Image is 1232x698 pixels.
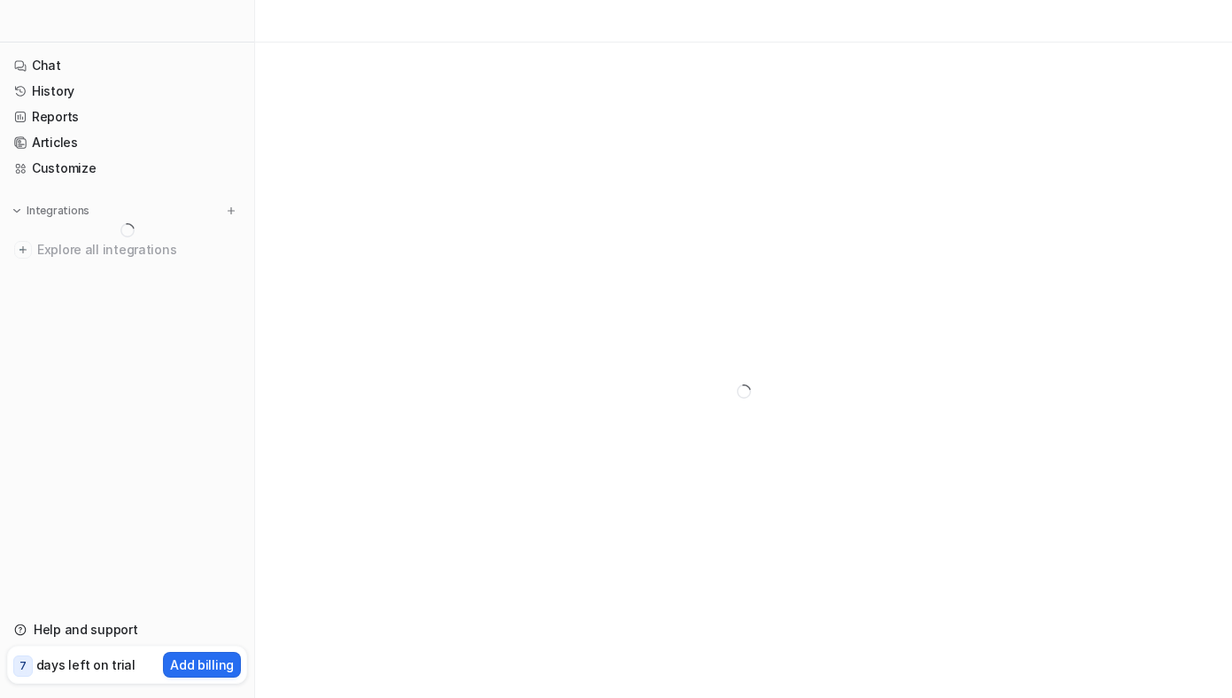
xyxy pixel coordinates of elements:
[11,205,23,217] img: expand menu
[14,241,32,259] img: explore all integrations
[19,658,27,674] p: 7
[7,53,247,78] a: Chat
[27,204,89,218] p: Integrations
[7,156,247,181] a: Customize
[163,652,241,678] button: Add billing
[170,655,234,674] p: Add billing
[225,205,237,217] img: menu_add.svg
[36,655,136,674] p: days left on trial
[7,617,247,642] a: Help and support
[37,236,240,264] span: Explore all integrations
[7,105,247,129] a: Reports
[7,202,95,220] button: Integrations
[7,130,247,155] a: Articles
[7,237,247,262] a: Explore all integrations
[7,79,247,104] a: History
